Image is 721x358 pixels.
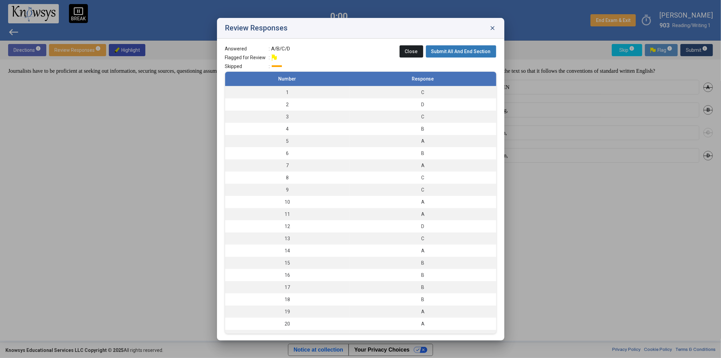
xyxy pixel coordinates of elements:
h2: Review Responses [225,24,288,32]
span: Close [405,49,418,54]
td: 21 [225,330,350,342]
td: 13 [225,232,350,245]
div: C [353,235,493,242]
div: B [353,296,493,303]
div: D [353,101,493,108]
td: 9 [225,184,350,196]
span: Answered [225,45,269,52]
span: Submit All And End Section [431,49,491,54]
div: C [353,89,493,96]
td: 11 [225,208,350,220]
td: 15 [225,257,350,269]
label: : [269,63,282,70]
div: B [353,150,493,157]
div: B [353,272,493,278]
td: 20 [225,318,350,330]
th: Number [225,72,350,86]
div: A [353,211,493,218]
td: 3 [225,111,350,123]
div: D [353,223,493,230]
span: Skipped [225,63,269,70]
td: 19 [225,306,350,318]
div: A [353,162,493,169]
button: Close [400,45,423,58]
div: D [353,333,493,339]
button: Submit All And End Section [426,45,496,58]
label: : [269,54,276,61]
td: 18 [225,293,350,306]
td: 14 [225,245,350,257]
div: A [353,308,493,315]
label: : A/B/C/D [269,45,290,52]
div: C [353,186,493,193]
div: B [353,260,493,266]
span: Flagged for Review [225,54,269,61]
td: 8 [225,172,350,184]
td: 12 [225,220,350,232]
div: A [353,138,493,144]
td: 1 [225,86,350,98]
div: B [353,284,493,291]
div: C [353,174,493,181]
span: close [489,25,496,31]
td: 17 [225,281,350,293]
td: 16 [225,269,350,281]
th: Response [350,72,496,86]
div: A [353,320,493,327]
div: B [353,126,493,132]
td: 2 [225,98,350,111]
td: 10 [225,196,350,208]
div: C [353,113,493,120]
td: 6 [225,147,350,159]
td: 4 [225,123,350,135]
td: 7 [225,159,350,172]
img: Flag.png [272,54,277,61]
div: A [353,199,493,205]
td: 5 [225,135,350,147]
div: A [353,247,493,254]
